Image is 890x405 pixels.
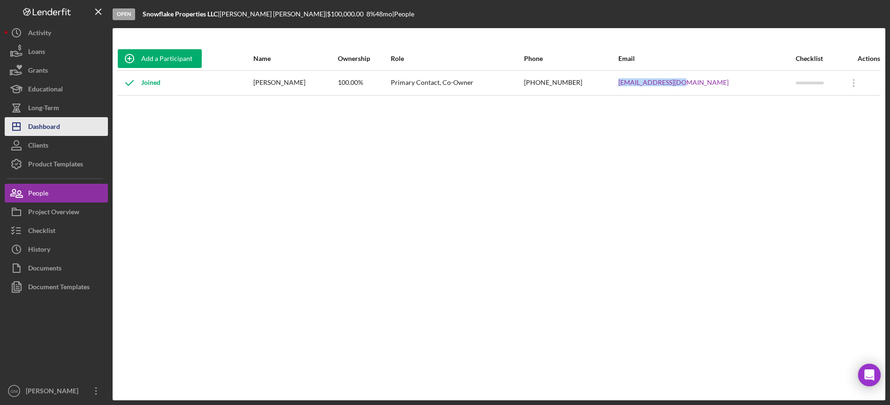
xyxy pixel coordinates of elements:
div: Activity [28,23,51,45]
div: Open Intercom Messenger [858,364,881,386]
div: People [28,184,48,205]
button: Activity [5,23,108,42]
button: Loans [5,42,108,61]
div: Dashboard [28,117,60,138]
div: Long-Term [28,98,59,120]
div: Checklist [796,55,841,62]
div: Project Overview [28,202,79,224]
div: | [143,10,220,18]
button: Checklist [5,221,108,240]
button: Grants [5,61,108,80]
button: Add a Participant [118,49,202,68]
div: Ownership [338,55,390,62]
div: [PERSON_NAME] [23,382,84,403]
div: 8 % [366,10,375,18]
div: Role [391,55,523,62]
button: Dashboard [5,117,108,136]
button: Documents [5,259,108,277]
div: 100.00% [338,71,390,95]
div: Actions [842,55,880,62]
div: Name [253,55,337,62]
button: Project Overview [5,202,108,221]
div: Grants [28,61,48,82]
div: Clients [28,136,48,157]
button: GM[PERSON_NAME] [5,382,108,400]
div: Add a Participant [141,49,192,68]
div: Documents [28,259,61,280]
button: Product Templates [5,155,108,173]
div: Educational [28,80,63,101]
div: [PERSON_NAME] [PERSON_NAME] | [220,10,327,18]
button: Document Templates [5,277,108,296]
button: History [5,240,108,259]
div: Phone [524,55,617,62]
div: $100,000.00 [327,10,366,18]
button: Long-Term [5,98,108,117]
button: Clients [5,136,108,155]
div: Loans [28,42,45,63]
div: Product Templates [28,155,83,176]
div: Joined [118,71,160,95]
button: Educational [5,80,108,98]
a: [EMAIL_ADDRESS][DOMAIN_NAME] [618,79,729,86]
div: Primary Contact, Co-Owner [391,71,523,95]
div: Document Templates [28,277,90,299]
div: 48 mo [375,10,392,18]
div: [PHONE_NUMBER] [524,71,617,95]
b: Snowflake Properties LLC [143,10,218,18]
div: Open [113,8,135,20]
div: Email [618,55,795,62]
div: History [28,240,50,261]
div: [PERSON_NAME] [253,71,337,95]
div: | People [392,10,414,18]
text: GM [10,389,17,394]
div: Checklist [28,221,55,242]
button: People [5,184,108,202]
